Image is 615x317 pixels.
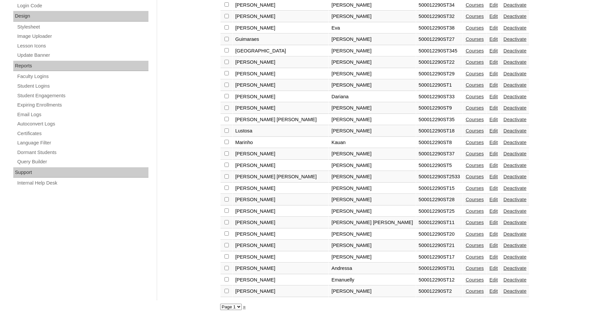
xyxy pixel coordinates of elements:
[416,91,463,103] td: 500012290ST33
[17,42,148,50] a: Lesson Icons
[233,137,329,148] td: Marinho
[329,103,415,114] td: [PERSON_NAME]
[466,231,484,237] a: Courses
[233,23,329,34] td: [PERSON_NAME]
[503,37,526,42] a: Deactivate
[503,208,526,214] a: Deactivate
[416,240,463,251] td: 500012290ST21
[416,80,463,91] td: 500012290ST1
[17,111,148,119] a: Email Logs
[329,160,415,171] td: [PERSON_NAME]
[466,163,484,168] a: Courses
[489,48,498,53] a: Edit
[233,286,329,297] td: [PERSON_NAME]
[466,277,484,282] a: Courses
[233,160,329,171] td: [PERSON_NAME]
[329,240,415,251] td: [PERSON_NAME]
[17,72,148,81] a: Faculty Logins
[489,25,498,31] a: Edit
[17,158,148,166] a: Query Builder
[233,114,329,125] td: [PERSON_NAME] [PERSON_NAME]
[466,94,484,99] a: Courses
[329,137,415,148] td: Kauan
[466,14,484,19] a: Courses
[466,25,484,31] a: Courses
[466,186,484,191] a: Courses
[329,229,415,240] td: [PERSON_NAME]
[416,275,463,286] td: 500012290ST12
[503,128,526,133] a: Deactivate
[503,25,526,31] a: Deactivate
[489,105,498,111] a: Edit
[503,231,526,237] a: Deactivate
[416,103,463,114] td: 500012290ST9
[233,229,329,240] td: [PERSON_NAME]
[503,59,526,65] a: Deactivate
[233,217,329,228] td: [PERSON_NAME]
[416,148,463,160] td: 500012290ST37
[503,71,526,76] a: Deactivate
[489,37,498,42] a: Edit
[466,2,484,8] a: Courses
[233,68,329,80] td: [PERSON_NAME]
[233,45,329,57] td: [GEOGRAPHIC_DATA]
[17,23,148,31] a: Stylesheet
[489,163,498,168] a: Edit
[489,186,498,191] a: Edit
[416,217,463,228] td: 500012290ST11
[466,174,484,179] a: Courses
[329,125,415,137] td: [PERSON_NAME]
[233,34,329,45] td: Guimaraes
[416,137,463,148] td: 500012290ST8
[503,174,526,179] a: Deactivate
[503,266,526,271] a: Deactivate
[466,208,484,214] a: Courses
[329,275,415,286] td: Emanuelly
[503,48,526,53] a: Deactivate
[329,11,415,22] td: [PERSON_NAME]
[503,163,526,168] a: Deactivate
[329,263,415,274] td: Andressa
[17,2,148,10] a: Login Code
[329,68,415,80] td: [PERSON_NAME]
[17,92,148,100] a: Student Engagements
[329,34,415,45] td: [PERSON_NAME]
[503,220,526,225] a: Deactivate
[503,151,526,156] a: Deactivate
[416,11,463,22] td: 500012290ST32
[416,183,463,194] td: 500012290ST15
[489,140,498,145] a: Edit
[329,194,415,205] td: [PERSON_NAME]
[329,183,415,194] td: [PERSON_NAME]
[17,129,148,138] a: Certificates
[233,148,329,160] td: [PERSON_NAME]
[233,91,329,103] td: [PERSON_NAME]
[416,286,463,297] td: 500012290ST2
[233,57,329,68] td: [PERSON_NAME]
[416,125,463,137] td: 500012290ST18
[489,208,498,214] a: Edit
[416,171,463,183] td: 500012290ST2533
[489,151,498,156] a: Edit
[416,263,463,274] td: 500012290ST31
[503,288,526,294] a: Deactivate
[466,140,484,145] a: Courses
[489,220,498,225] a: Edit
[416,45,463,57] td: 500012290ST345
[489,254,498,260] a: Edit
[503,186,526,191] a: Deactivate
[13,61,148,71] div: Reports
[466,82,484,88] a: Courses
[416,23,463,34] td: 500012290ST38
[503,14,526,19] a: Deactivate
[329,114,415,125] td: [PERSON_NAME]
[466,266,484,271] a: Courses
[489,277,498,282] a: Edit
[329,80,415,91] td: [PERSON_NAME]
[416,68,463,80] td: 500012290ST29
[503,2,526,8] a: Deactivate
[503,197,526,202] a: Deactivate
[329,57,415,68] td: [PERSON_NAME]
[466,243,484,248] a: Courses
[416,229,463,240] td: 500012290ST20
